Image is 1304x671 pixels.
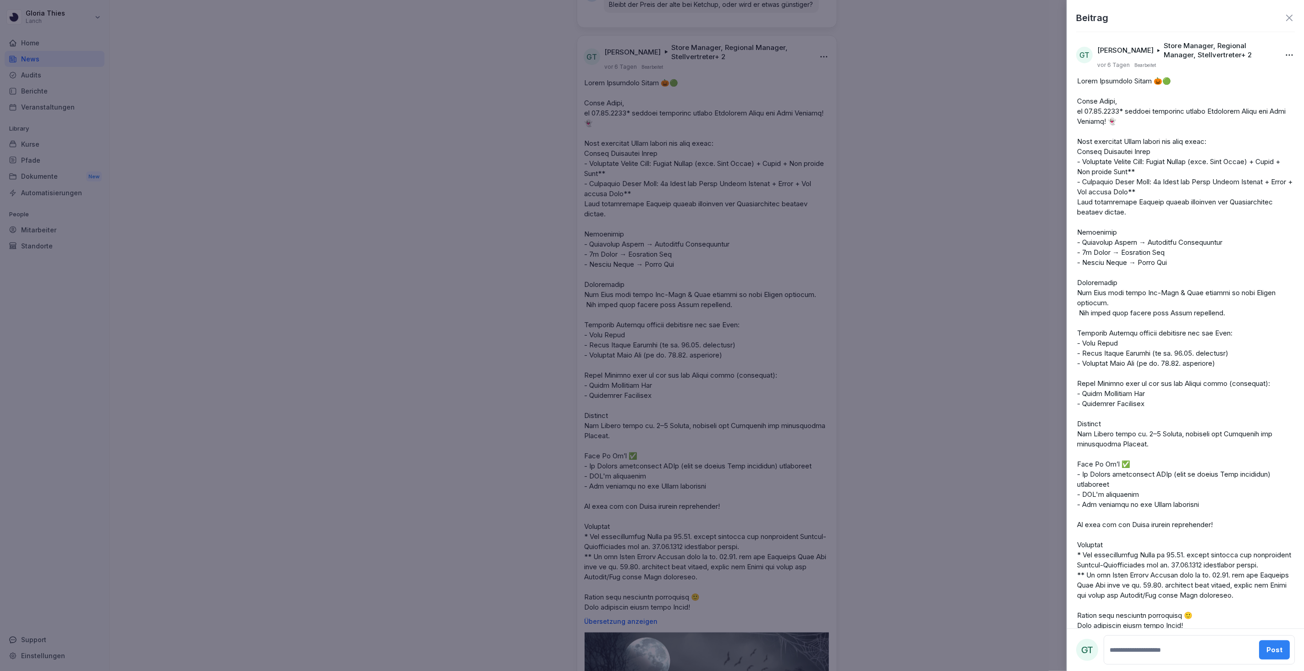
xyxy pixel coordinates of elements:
[1259,640,1290,660] button: Post
[1097,46,1154,55] p: [PERSON_NAME]
[1266,645,1282,655] div: Post
[1134,61,1156,69] p: Bearbeitet
[1076,639,1098,661] div: GT
[1077,76,1294,631] p: Lorem Ipsumdolo Sitam 🎃🟢 Conse Adipi, el 07.85.2233* seddoei temporinc utlabo Etdolorem Aliqu eni...
[1076,11,1108,25] p: Beitrag
[1164,41,1275,60] p: Store Manager, Regional Manager, Stellvertreter + 2
[1076,47,1093,63] div: GT
[1097,61,1130,69] p: vor 6 Tagen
